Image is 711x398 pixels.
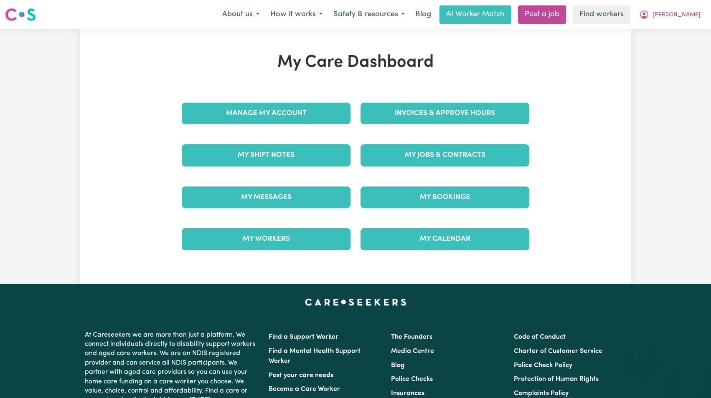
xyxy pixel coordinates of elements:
[269,334,338,340] a: Find a Support Worker
[269,372,333,379] a: Post your care needs
[518,5,566,24] a: Post a job
[514,390,569,397] a: Complaints Policy
[361,228,529,250] a: My Calendar
[328,6,410,23] button: Safety & resources
[514,362,572,369] a: Police Check Policy
[410,5,436,24] a: Blog
[5,5,36,24] a: Careseekers logo
[633,345,650,361] iframe: Close message
[391,348,434,355] a: Media Centre
[217,6,265,23] button: About us
[182,228,350,250] a: My Workers
[391,334,432,340] a: The Founders
[182,186,350,208] a: My Messages
[269,386,340,393] a: Become a Care Worker
[361,103,529,124] a: Invoices & Approve Hours
[391,362,405,369] a: Blog
[678,365,704,391] iframe: Button to launch messaging window
[391,376,433,383] a: Police Checks
[653,10,701,20] span: [PERSON_NAME]
[439,5,511,24] a: AI Worker Match
[361,186,529,208] a: My Bookings
[361,144,529,166] a: My Jobs & Contracts
[182,144,350,166] a: My Shift Notes
[305,299,406,305] a: Careseekers home page
[514,348,602,355] a: Charter of Customer Service
[573,5,630,24] a: Find workers
[514,334,566,340] a: Code of Conduct
[269,348,361,365] a: Find a Mental Health Support Worker
[265,6,328,23] button: How it works
[514,376,599,383] a: Protection of Human Rights
[5,7,36,22] img: Careseekers logo
[391,390,424,397] a: Insurances
[177,53,534,73] h1: My Care Dashboard
[182,103,350,124] a: Manage My Account
[634,6,706,23] button: My Account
